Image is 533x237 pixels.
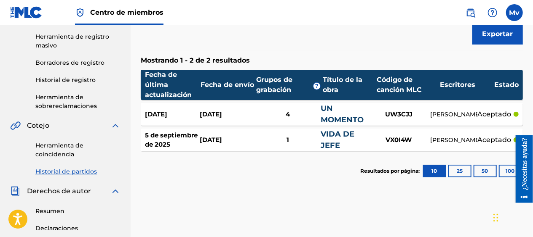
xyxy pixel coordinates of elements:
[110,121,121,131] img: expandir
[145,110,200,119] div: [DATE]
[90,8,163,17] span: Centro de miembros
[430,110,477,119] div: [PERSON_NAME]
[506,4,523,21] div: User Menu
[9,2,21,55] div: ¿Necesitas ayuda?
[145,131,200,150] div: 5 de septiembre de 2025
[313,83,320,90] span: ?
[474,165,497,177] button: 50
[200,110,254,119] div: [DATE]
[367,135,430,145] div: VX0I4W
[477,136,511,144] font: aceptado
[440,80,494,90] div: Escritores
[35,224,121,233] a: Declaraciones
[448,165,471,177] button: 25
[27,121,49,131] span: Cotejo
[423,165,446,177] button: 10
[360,167,422,175] p: Resultados por página:
[200,135,254,145] div: [DATE]
[10,186,20,196] img: Derechos de autor
[491,197,533,237] div: Widget de chat
[321,129,354,150] a: VIDA DE JEFE
[430,136,477,145] div: [PERSON_NAME]
[145,70,201,100] div: Fecha de última actualización
[27,186,91,196] span: Derechos de autor
[10,121,21,131] img: Cotejo
[10,6,43,18] img: Logotipo de MLC
[484,4,501,21] div: Help
[75,8,85,18] img: Máximo titular de derechos
[377,75,440,95] div: Código de canción MLC
[35,167,121,176] a: Historial de partidos
[321,104,364,124] a: UN MOMENTO
[255,135,321,145] div: 1
[110,186,121,196] img: expandir
[256,75,313,95] font: Grupos de grabación
[493,205,498,230] div: Arrastrar
[491,197,533,237] iframe: Chat Widget
[35,32,121,50] a: Herramienta de registro masivo
[494,80,519,90] div: Estado
[509,135,533,203] iframe: Resource Center
[367,110,430,119] div: UW3CJJ
[35,76,121,84] a: Historial de registro
[255,110,321,119] div: 4
[35,58,121,67] a: Borradores de registro
[477,110,511,118] font: aceptado
[466,8,476,18] img: buscar
[462,4,479,21] a: Public Search
[35,93,121,111] a: Herramienta de sobrereclamaciones
[201,80,256,90] div: Fecha de envío
[323,75,377,95] div: Título de la obra
[472,24,523,45] button: Exportar
[35,141,121,159] a: Herramienta de coincidencia
[141,56,250,64] font: Mostrando 1 - 2 de 2 resultados
[487,8,498,18] img: Ayuda
[35,207,121,216] a: Resumen
[499,165,522,177] button: 100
